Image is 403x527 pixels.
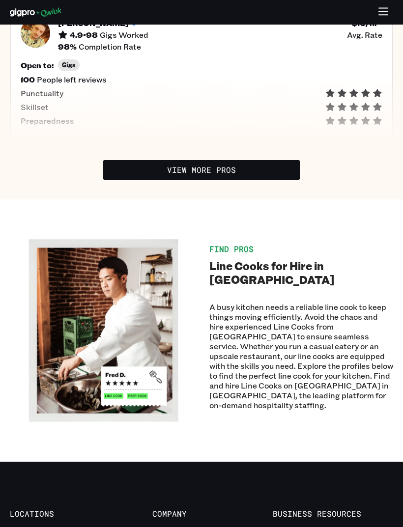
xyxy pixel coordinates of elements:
[21,102,49,112] span: Skillset
[273,509,393,519] span: Business Resources
[103,160,300,180] a: View More Pros
[58,42,77,52] h5: 98 %
[10,509,130,519] span: Locations
[21,75,35,84] h5: 100
[152,509,273,519] span: Company
[10,7,393,137] button: Pro headshot[PERSON_NAME]4.9•98Gigs Worked$16/hr Avg. Rate98%Completion RateOpen to:Gigs100People...
[209,302,393,410] p: A busy kitchen needs a reliable line cook to keep things moving efficiently. Avoid the chaos and ...
[209,259,393,286] h2: Line Cooks for Hire in [GEOGRAPHIC_DATA]
[10,239,194,422] img: Person cooking in a skillet.
[21,60,54,70] h5: Open to:
[79,42,141,52] span: Completion Rate
[209,244,254,254] span: Find Pros
[100,30,148,40] span: Gigs Worked
[21,18,50,48] img: Pro headshot
[21,116,74,126] span: Preparedness
[347,30,382,40] span: Avg. Rate
[21,88,63,98] span: Punctuality
[62,61,76,69] span: Gigs
[70,30,98,40] h5: 4.9 • 98
[37,75,107,84] span: People left reviews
